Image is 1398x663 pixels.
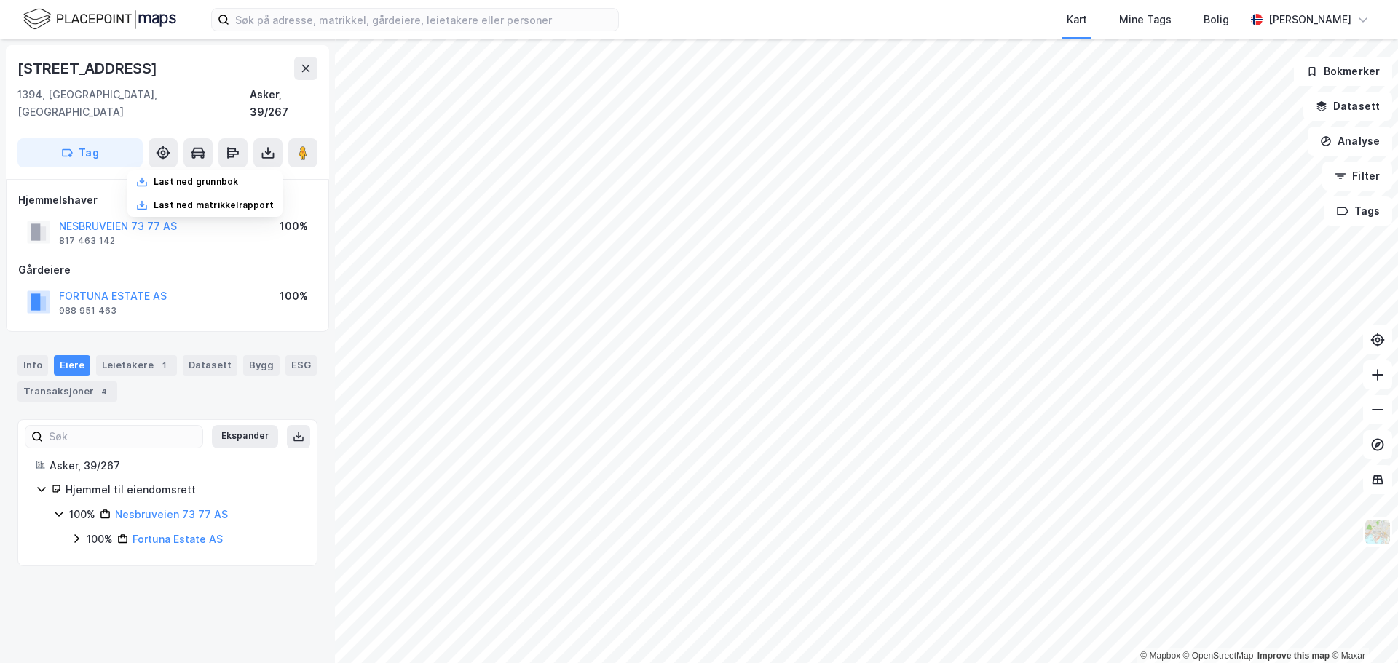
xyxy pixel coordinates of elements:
input: Søk [43,426,202,448]
div: 100% [87,531,113,548]
div: 988 951 463 [59,305,116,317]
div: Gårdeiere [18,261,317,279]
div: 1394, [GEOGRAPHIC_DATA], [GEOGRAPHIC_DATA] [17,86,250,121]
button: Tag [17,138,143,167]
div: Mine Tags [1119,11,1172,28]
a: OpenStreetMap [1183,651,1254,661]
div: Bygg [243,355,280,376]
button: Tags [1324,196,1392,226]
div: 100% [280,287,308,305]
div: 100% [69,506,95,523]
button: Filter [1322,162,1392,191]
div: 817 463 142 [59,235,115,247]
div: Last ned grunnbok [154,176,238,188]
iframe: Chat Widget [1325,593,1398,663]
div: Kart [1067,11,1087,28]
div: Bolig [1204,11,1229,28]
div: 1 [157,358,171,373]
input: Søk på adresse, matrikkel, gårdeiere, leietakere eller personer [229,9,618,31]
div: [PERSON_NAME] [1268,11,1351,28]
img: Z [1364,518,1391,546]
div: [STREET_ADDRESS] [17,57,160,80]
div: Info [17,355,48,376]
div: Asker, 39/267 [250,86,317,121]
button: Analyse [1308,127,1392,156]
div: 100% [280,218,308,235]
div: Last ned matrikkelrapport [154,199,274,211]
a: Improve this map [1257,651,1330,661]
div: Hjemmelshaver [18,191,317,209]
a: Nesbruveien 73 77 AS [115,508,228,520]
div: Hjemmel til eiendomsrett [66,481,299,499]
button: Datasett [1303,92,1392,121]
div: Leietakere [96,355,177,376]
img: logo.f888ab2527a4732fd821a326f86c7f29.svg [23,7,176,32]
button: Ekspander [212,425,278,448]
div: Eiere [54,355,90,376]
button: Bokmerker [1294,57,1392,86]
div: Asker, 39/267 [50,457,299,475]
a: Fortuna Estate AS [133,533,223,545]
div: Kontrollprogram for chat [1325,593,1398,663]
div: ESG [285,355,317,376]
a: Mapbox [1140,651,1180,661]
div: Datasett [183,355,237,376]
div: 4 [97,384,111,399]
div: Transaksjoner [17,381,117,402]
